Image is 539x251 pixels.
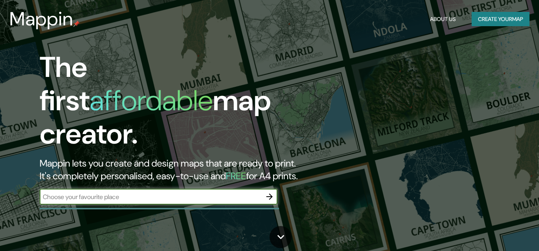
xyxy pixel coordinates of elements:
[226,170,246,182] h5: FREE
[10,8,73,30] h3: Mappin
[40,157,309,182] h2: Mappin lets you create and design maps that are ready to print. It's completely personalised, eas...
[40,192,262,201] input: Choose your favourite place
[40,51,309,157] h1: The first map creator.
[73,21,80,27] img: mappin-pin
[90,82,213,119] h1: affordable
[472,12,529,27] button: Create yourmap
[427,12,459,27] button: About Us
